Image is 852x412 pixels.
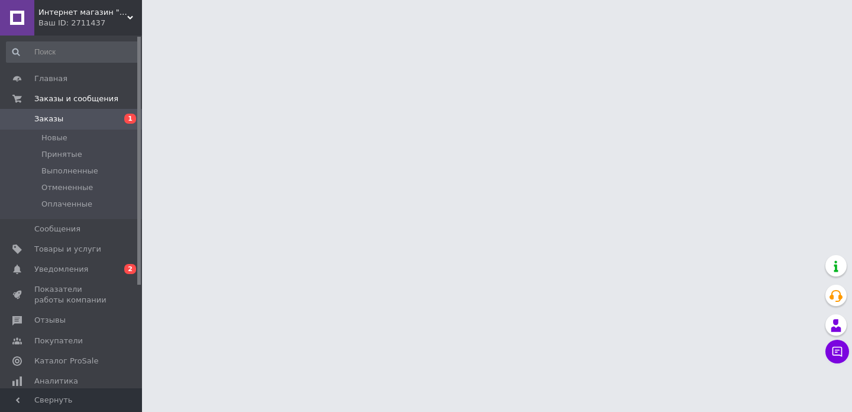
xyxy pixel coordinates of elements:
[34,315,66,326] span: Отзывы
[124,264,136,274] span: 2
[34,73,67,84] span: Главная
[34,114,63,124] span: Заказы
[6,41,140,63] input: Поиск
[34,224,80,234] span: Сообщения
[34,284,109,305] span: Показатели работы компании
[41,133,67,143] span: Новые
[34,336,83,346] span: Покупатели
[825,340,849,363] button: Чат с покупателем
[41,149,82,160] span: Принятые
[34,94,118,104] span: Заказы и сообщения
[41,166,98,176] span: Выполненные
[34,376,78,387] span: Аналитика
[41,182,93,193] span: Отмененные
[41,199,92,210] span: Оплаченные
[34,244,101,255] span: Товары и услуги
[38,18,142,28] div: Ваш ID: 2711437
[34,356,98,366] span: Каталог ProSale
[34,264,88,275] span: Уведомления
[124,114,136,124] span: 1
[38,7,127,18] span: Интернет магазин "АКБ КР"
